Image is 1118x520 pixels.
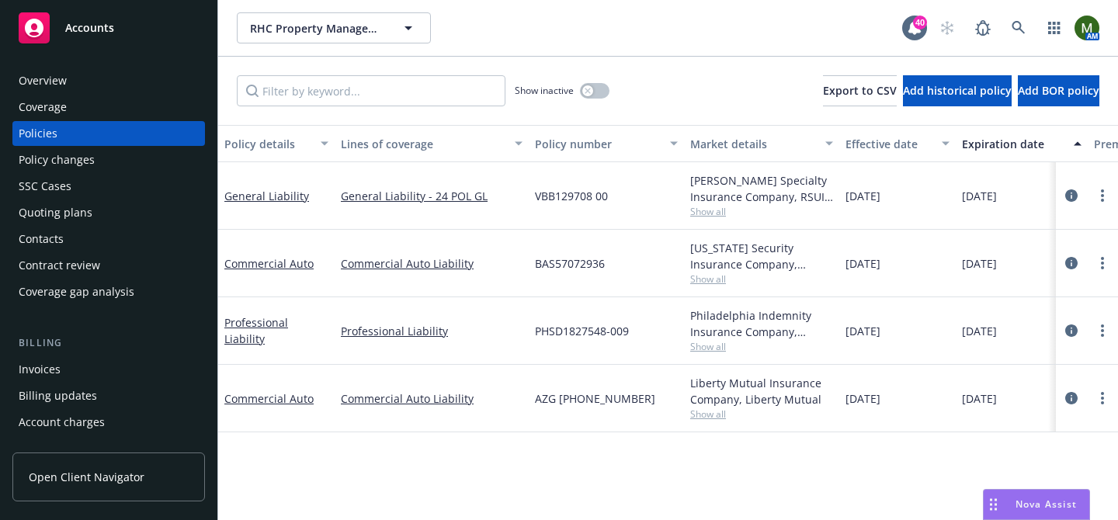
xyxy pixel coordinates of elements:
span: Add historical policy [903,83,1012,98]
div: Market details [690,136,816,152]
span: BAS57072936 [535,255,605,272]
div: Drag to move [984,490,1003,519]
span: Open Client Navigator [29,469,144,485]
a: SSC Cases [12,174,205,199]
span: PHSD1827548-009 [535,323,629,339]
span: Export to CSV [823,83,897,98]
div: Quoting plans [19,200,92,225]
button: Effective date [839,125,956,162]
span: [DATE] [962,323,997,339]
button: Market details [684,125,839,162]
a: more [1093,321,1112,340]
div: 40 [913,16,927,29]
a: more [1093,186,1112,205]
a: circleInformation [1062,321,1081,340]
input: Filter by keyword... [237,75,505,106]
span: [DATE] [845,390,880,407]
div: Expiration date [962,136,1064,152]
a: Policies [12,121,205,146]
a: Professional Liability [341,323,523,339]
a: Invoices [12,357,205,382]
a: General Liability [224,189,309,203]
div: Coverage [19,95,67,120]
a: Coverage [12,95,205,120]
a: Switch app [1039,12,1070,43]
a: Contract review [12,253,205,278]
button: Policy number [529,125,684,162]
button: Add BOR policy [1018,75,1099,106]
a: Commercial Auto Liability [341,255,523,272]
span: Show all [690,205,833,218]
a: Account charges [12,410,205,435]
div: Policy number [535,136,661,152]
button: Policy details [218,125,335,162]
button: Expiration date [956,125,1088,162]
div: Lines of coverage [341,136,505,152]
span: Show all [690,340,833,353]
div: Account charges [19,410,105,435]
div: Policy changes [19,147,95,172]
div: Invoices [19,357,61,382]
button: Add historical policy [903,75,1012,106]
a: Quoting plans [12,200,205,225]
div: Philadelphia Indemnity Insurance Company, [GEOGRAPHIC_DATA] Insurance Companies [690,307,833,340]
a: Commercial Auto [224,391,314,406]
button: Nova Assist [983,489,1090,520]
span: [DATE] [962,390,997,407]
span: AZG [PHONE_NUMBER] [535,390,655,407]
button: RHC Property Management, Inc. [237,12,431,43]
div: Liberty Mutual Insurance Company, Liberty Mutual [690,375,833,407]
button: Export to CSV [823,75,897,106]
span: Add BOR policy [1018,83,1099,98]
a: General Liability - 24 POL GL [341,188,523,204]
span: [DATE] [845,255,880,272]
span: [DATE] [962,255,997,272]
a: Installment plans [12,436,205,461]
div: Installment plans [19,436,109,461]
span: VBB129708 00 [535,188,608,204]
a: Coverage gap analysis [12,279,205,304]
div: Contacts [19,227,64,251]
span: Show inactive [515,84,574,97]
div: Policies [19,121,57,146]
div: [US_STATE] Security Insurance Company, Liberty Mutual [690,240,833,272]
a: Billing updates [12,383,205,408]
span: RHC Property Management, Inc. [250,20,384,36]
a: circleInformation [1062,186,1081,205]
a: Commercial Auto [224,256,314,271]
span: Accounts [65,22,114,34]
a: Start snowing [932,12,963,43]
a: more [1093,254,1112,272]
div: Contract review [19,253,100,278]
a: Professional Liability [224,315,288,346]
a: Commercial Auto Liability [341,390,523,407]
img: photo [1075,16,1099,40]
div: Billing [12,335,205,351]
a: Accounts [12,6,205,50]
span: Show all [690,272,833,286]
a: more [1093,389,1112,407]
div: Overview [19,68,67,93]
div: Coverage gap analysis [19,279,134,304]
div: Billing updates [19,383,97,408]
a: Policy changes [12,147,205,172]
span: Show all [690,407,833,421]
span: [DATE] [962,188,997,204]
span: [DATE] [845,323,880,339]
span: Nova Assist [1016,497,1077,511]
div: [PERSON_NAME] Specialty Insurance Company, RSUI Group, CRC Group [690,172,833,205]
a: circleInformation [1062,254,1081,272]
a: Search [1003,12,1034,43]
a: Report a Bug [967,12,998,43]
a: Overview [12,68,205,93]
div: Effective date [845,136,932,152]
a: Contacts [12,227,205,251]
div: SSC Cases [19,174,71,199]
span: [DATE] [845,188,880,204]
button: Lines of coverage [335,125,529,162]
a: circleInformation [1062,389,1081,407]
div: Policy details [224,136,311,152]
